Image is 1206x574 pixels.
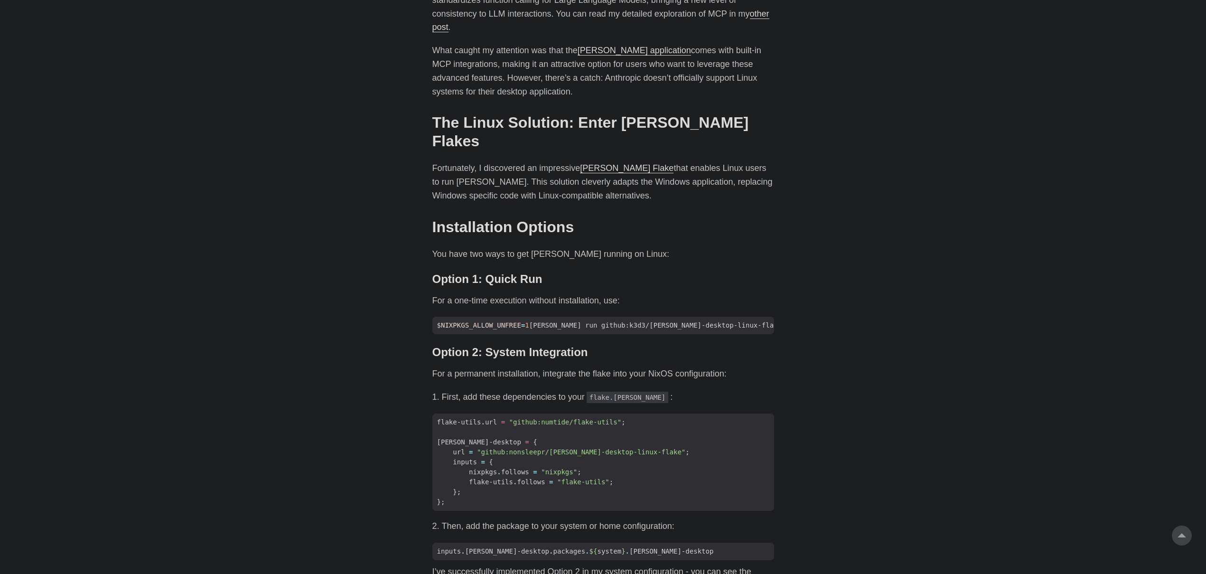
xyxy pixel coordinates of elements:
span: [PERSON_NAME]-desktop [465,547,549,555]
span: }; [437,498,445,506]
span: ; [621,418,625,426]
a: [PERSON_NAME] Flake [580,163,673,173]
code: flake.[PERSON_NAME] [587,392,669,403]
p: For a permanent installation, integrate the flake into your NixOS configuration: [432,367,774,381]
span: NIXPKGS_ALLOW_UNFREE [441,321,521,329]
span: } [621,547,625,555]
a: other post [432,9,769,32]
span: ; [577,468,581,476]
a: [PERSON_NAME] application [578,46,691,55]
span: inputs [437,547,461,555]
span: 1 [525,321,529,329]
span: ; [609,478,613,486]
span: $ [PERSON_NAME] run github:k3d3/[PERSON_NAME]-desktop-linux-flake --impure [432,320,823,330]
span: packages [553,547,586,555]
span: { [489,458,493,466]
span: [PERSON_NAME]-desktop [629,547,713,555]
span: = [501,418,505,426]
span: . [626,547,629,555]
span: = [533,468,537,476]
span: . [549,547,553,555]
span: ; [685,448,689,456]
span: [PERSON_NAME]-desktop [437,438,521,446]
p: What caught my attention was that the comes with built-in MCP integrations, making it an attracti... [432,44,774,98]
span: }; [453,488,461,496]
span: = [469,448,473,456]
span: "github:nonsleepr/[PERSON_NAME]-desktop-linux-flake" [477,448,685,456]
span: = [525,438,529,446]
span: inputs [453,458,477,466]
span: follows [501,468,529,476]
span: . [461,547,465,555]
li: Then, add the package to your system or home configuration: [442,519,774,533]
h3: Option 1: Quick Run [432,273,774,286]
span: { [533,438,537,446]
p: Fortunately, I discovered an impressive that enables Linux users to run [PERSON_NAME]. This solut... [432,161,774,202]
span: = [481,458,485,466]
span: url [485,418,497,426]
span: follows [517,478,545,486]
span: = [549,478,553,486]
span: . [513,478,517,486]
span: . [497,468,501,476]
span: = [521,321,525,329]
h3: Option 2: System Integration [432,346,774,359]
span: "flake-utils" [557,478,609,486]
span: ${ [589,547,598,555]
span: system [597,547,621,555]
h2: Installation Options [432,218,774,236]
span: flake-utils [469,478,513,486]
span: nixpkgs [469,468,497,476]
span: . [585,547,589,555]
span: . [481,418,485,426]
p: For a one-time execution without installation, use: [432,294,774,308]
a: go to top [1172,526,1192,546]
span: flake-utils [437,418,481,426]
p: You have two ways to get [PERSON_NAME] running on Linux: [432,247,774,261]
span: "github:numtide/flake-utils" [509,418,622,426]
span: url [453,448,465,456]
li: First, add these dependencies to your : [442,390,774,404]
span: "nixpkgs" [541,468,577,476]
h2: The Linux Solution: Enter [PERSON_NAME] Flakes [432,113,774,150]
